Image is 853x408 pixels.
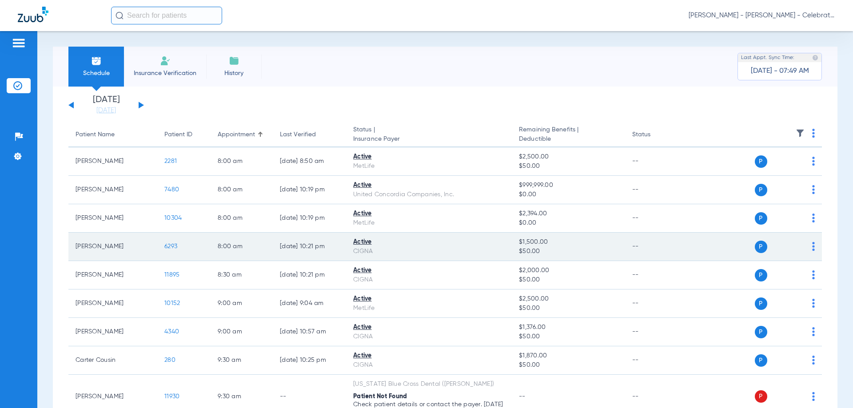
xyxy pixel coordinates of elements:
[625,204,685,233] td: --
[625,318,685,346] td: --
[273,318,346,346] td: [DATE] 10:57 AM
[353,266,505,275] div: Active
[211,289,273,318] td: 9:00 AM
[755,269,767,281] span: P
[812,214,815,222] img: group-dot-blue.svg
[755,155,767,168] span: P
[68,147,157,176] td: [PERSON_NAME]
[755,390,767,403] span: P
[164,186,179,193] span: 7480
[755,212,767,225] span: P
[353,247,505,256] div: CIGNA
[164,357,175,363] span: 280
[625,261,685,289] td: --
[812,55,818,61] img: last sync help info
[160,55,171,66] img: Manual Insurance Verification
[164,272,179,278] span: 11895
[812,185,815,194] img: group-dot-blue.svg
[812,270,815,279] img: group-dot-blue.svg
[519,351,618,360] span: $1,870.00
[625,176,685,204] td: --
[68,261,157,289] td: [PERSON_NAME]
[353,393,407,400] span: Patient Not Found
[625,147,685,176] td: --
[755,326,767,338] span: P
[280,130,316,139] div: Last Verified
[796,129,805,138] img: filter.svg
[353,135,505,144] span: Insurance Payer
[164,130,192,139] div: Patient ID
[625,123,685,147] th: Status
[755,241,767,253] span: P
[18,7,48,22] img: Zuub Logo
[353,275,505,285] div: CIGNA
[273,233,346,261] td: [DATE] 10:21 PM
[519,393,526,400] span: --
[519,304,618,313] span: $50.00
[812,299,815,308] img: group-dot-blue.svg
[751,67,809,75] span: [DATE] - 07:49 AM
[211,346,273,375] td: 9:30 AM
[519,152,618,162] span: $2,500.00
[273,289,346,318] td: [DATE] 9:04 AM
[75,69,117,78] span: Schedule
[68,289,157,318] td: [PERSON_NAME]
[353,190,505,199] div: United Concordia Companies, Inc.
[211,176,273,204] td: 8:00 AM
[76,130,115,139] div: Patient Name
[809,365,853,408] iframe: Chat Widget
[812,242,815,251] img: group-dot-blue.svg
[812,356,815,364] img: group-dot-blue.svg
[689,11,835,20] span: [PERSON_NAME] - [PERSON_NAME] - Celebration Pediatric Dentistry
[353,152,505,162] div: Active
[741,53,794,62] span: Last Appt. Sync Time:
[625,289,685,318] td: --
[218,130,255,139] div: Appointment
[131,69,199,78] span: Insurance Verification
[211,204,273,233] td: 8:00 AM
[213,69,255,78] span: History
[519,247,618,256] span: $50.00
[353,323,505,332] div: Active
[116,12,124,20] img: Search Icon
[164,243,177,250] span: 6293
[519,266,618,275] span: $2,000.00
[91,55,102,66] img: Schedule
[218,130,266,139] div: Appointment
[164,130,203,139] div: Patient ID
[812,327,815,336] img: group-dot-blue.svg
[519,162,618,171] span: $50.00
[519,218,618,228] span: $0.00
[625,233,685,261] td: --
[211,233,273,261] td: 8:00 AM
[353,162,505,171] div: MetLife
[111,7,222,24] input: Search for patients
[353,209,505,218] div: Active
[68,233,157,261] td: [PERSON_NAME]
[164,158,177,164] span: 2281
[519,323,618,332] span: $1,376.00
[68,176,157,204] td: [PERSON_NAME]
[273,147,346,176] td: [DATE] 8:50 AM
[229,55,239,66] img: History
[68,204,157,233] td: [PERSON_NAME]
[625,346,685,375] td: --
[755,297,767,310] span: P
[164,215,182,221] span: 10304
[164,329,179,335] span: 4340
[353,304,505,313] div: MetLife
[353,332,505,341] div: CIGNA
[164,300,180,306] span: 10152
[519,190,618,199] span: $0.00
[519,209,618,218] span: $2,394.00
[273,261,346,289] td: [DATE] 10:21 PM
[519,294,618,304] span: $2,500.00
[519,135,618,144] span: Deductible
[812,129,815,138] img: group-dot-blue.svg
[353,360,505,370] div: CIGNA
[211,147,273,176] td: 8:00 AM
[353,351,505,360] div: Active
[12,38,26,48] img: hamburger-icon
[211,261,273,289] td: 8:30 AM
[346,123,512,147] th: Status |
